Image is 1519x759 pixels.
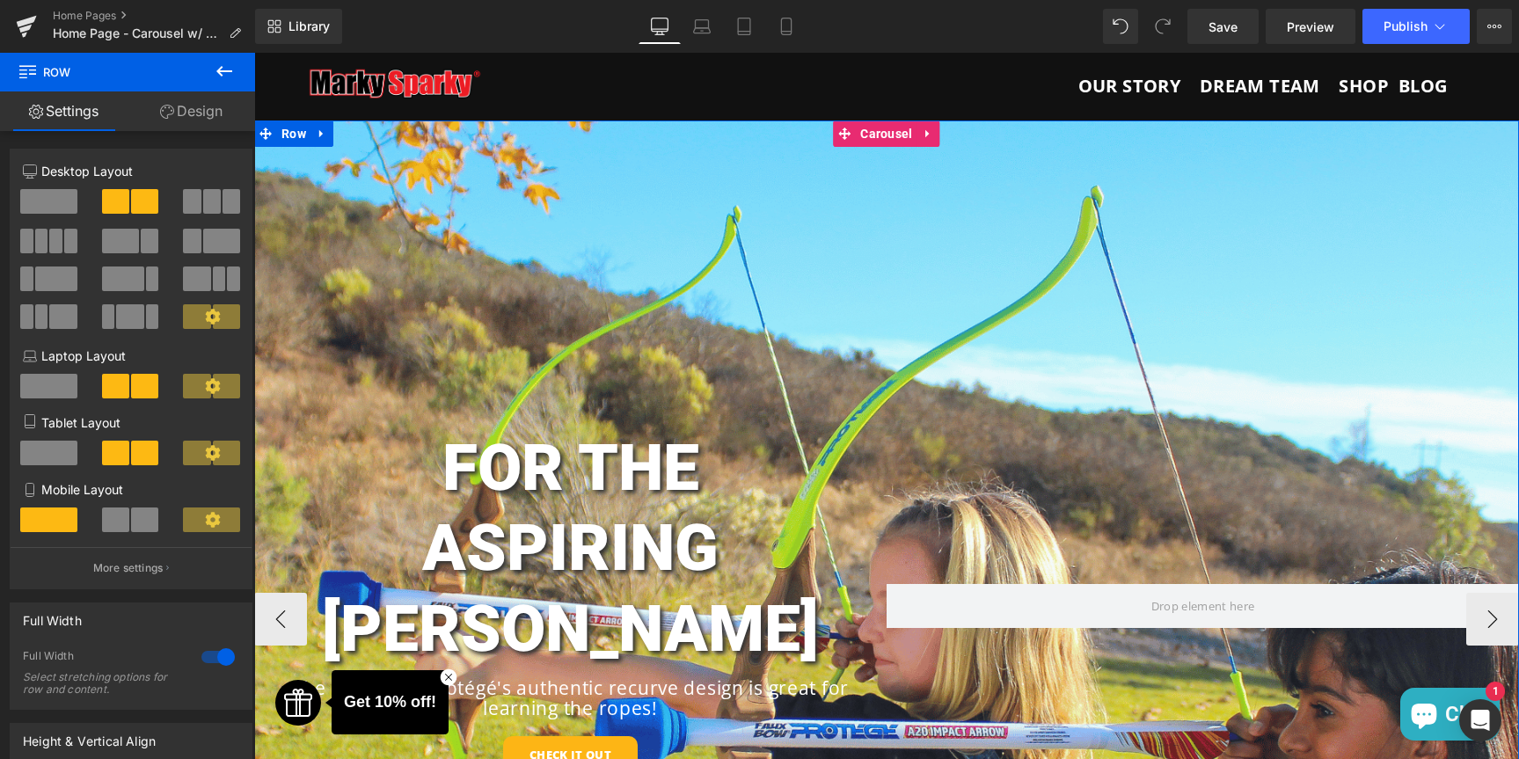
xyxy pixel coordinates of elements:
button: Redo [1145,9,1180,44]
a: DREAM TEAM [946,21,1066,45]
a: Expand / Collapse [56,68,79,94]
p: Desktop Layout [23,162,239,180]
a: New Library [255,9,342,44]
a: Design [128,91,255,131]
a: OUR STORY [824,21,927,45]
div: Full Width [23,649,184,668]
div: Select stretching options for row and content. [23,671,181,696]
div: Height & Vertical Align [23,724,156,748]
button: More settings [11,547,252,588]
span: Row [18,53,194,91]
a: SHOP [1084,21,1135,45]
div: Full Width [23,603,82,628]
img: MST-Logo_Transparent-PNG_2.png [53,13,229,49]
span: Library [288,18,330,34]
span: Carousel [602,68,662,94]
inbox-online-store-chat: Shopify online store chat [1141,635,1251,692]
span: Publish [1384,19,1428,33]
button: More [1477,9,1512,44]
div: Open Intercom Messenger [1459,699,1501,741]
a: CHECK IT OUT [249,683,383,722]
p: Laptop Layout [23,347,239,365]
span: Home Page - Carousel w/ Scout/Protege [53,26,222,40]
a: BLOG [1144,21,1194,45]
span: Row [23,68,56,94]
span: Save [1209,18,1238,36]
button: Undo [1103,9,1138,44]
p: Mobile Layout [23,480,239,499]
button: Publish [1362,9,1470,44]
iframe: 1Click Popups [21,611,207,682]
p: More settings [93,560,164,576]
span: CHECK IT OUT [275,697,357,708]
span: Preview [1287,18,1334,36]
a: Home Pages [53,9,255,23]
a: Mobile [765,9,807,44]
a: Tablet [723,9,765,44]
a: Preview [1266,9,1355,44]
a: Desktop [639,9,681,44]
a: Laptop [681,9,723,44]
a: Expand / Collapse [663,68,686,94]
p: Tablet Layout [23,413,239,432]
